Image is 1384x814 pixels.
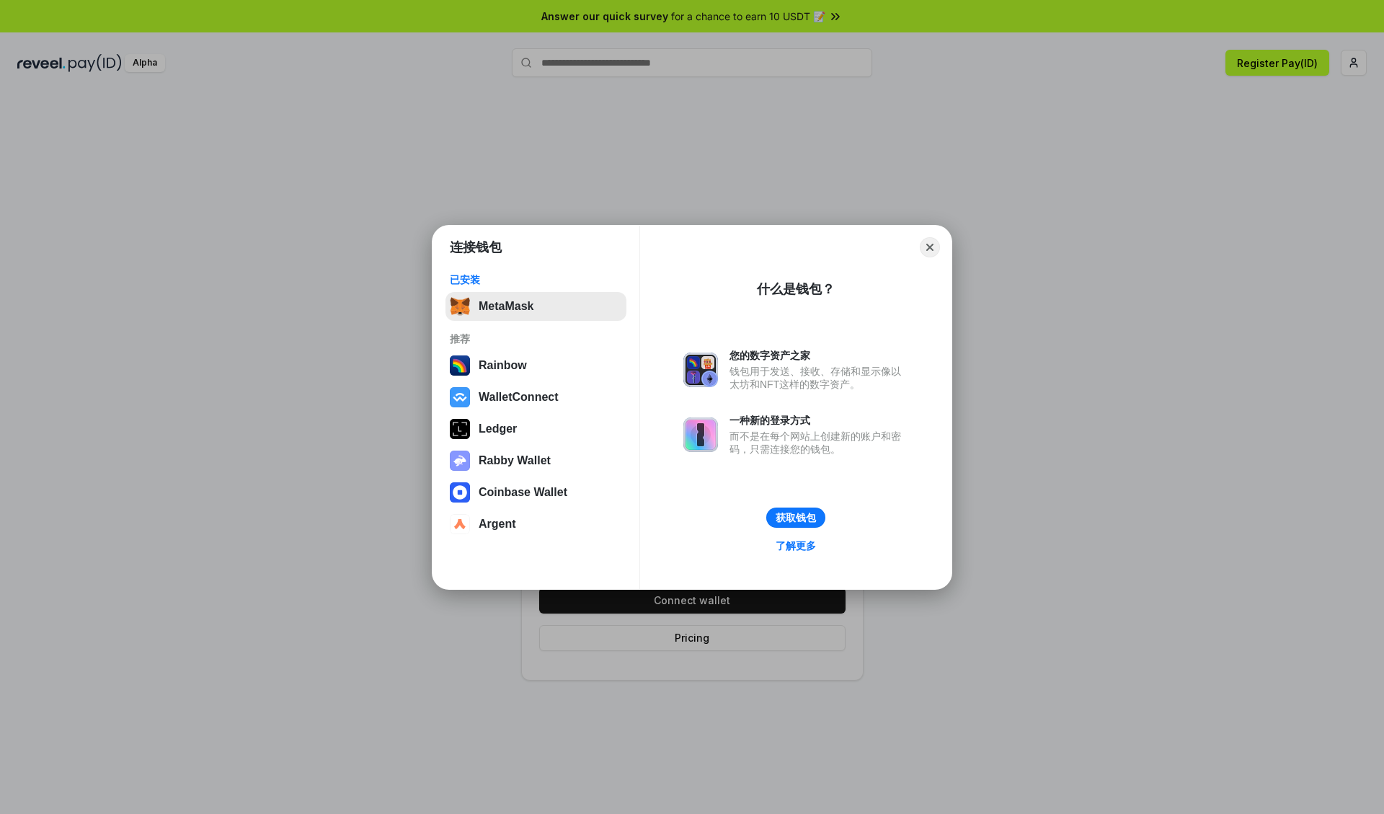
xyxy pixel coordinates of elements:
[450,482,470,503] img: svg+xml,%3Csvg%20width%3D%2228%22%20height%3D%2228%22%20viewBox%3D%220%200%2028%2028%22%20fill%3D...
[445,292,626,321] button: MetaMask
[683,353,718,387] img: svg+xml,%3Csvg%20xmlns%3D%22http%3A%2F%2Fwww.w3.org%2F2000%2Fsvg%22%20fill%3D%22none%22%20viewBox...
[479,518,516,531] div: Argent
[445,383,626,412] button: WalletConnect
[479,391,559,404] div: WalletConnect
[450,239,502,256] h1: 连接钱包
[479,359,527,372] div: Rainbow
[729,365,908,391] div: 钱包用于发送、接收、存储和显示像以太坊和NFT这样的数字资产。
[445,415,626,443] button: Ledger
[776,539,816,552] div: 了解更多
[450,514,470,534] img: svg+xml,%3Csvg%20width%3D%2228%22%20height%3D%2228%22%20viewBox%3D%220%200%2028%2028%22%20fill%3D...
[757,280,835,298] div: 什么是钱包？
[450,332,622,345] div: 推荐
[729,430,908,456] div: 而不是在每个网站上创建新的账户和密码，只需连接您的钱包。
[450,273,622,286] div: 已安装
[450,387,470,407] img: svg+xml,%3Csvg%20width%3D%2228%22%20height%3D%2228%22%20viewBox%3D%220%200%2028%2028%22%20fill%3D...
[729,414,908,427] div: 一种新的登录方式
[450,296,470,317] img: svg+xml,%3Csvg%20fill%3D%22none%22%20height%3D%2233%22%20viewBox%3D%220%200%2035%2033%22%20width%...
[479,486,567,499] div: Coinbase Wallet
[450,451,470,471] img: svg+xml,%3Csvg%20xmlns%3D%22http%3A%2F%2Fwww.w3.org%2F2000%2Fsvg%22%20fill%3D%22none%22%20viewBox...
[767,536,825,555] a: 了解更多
[450,355,470,376] img: svg+xml,%3Csvg%20width%3D%22120%22%20height%3D%22120%22%20viewBox%3D%220%200%20120%20120%22%20fil...
[445,446,626,475] button: Rabby Wallet
[776,511,816,524] div: 获取钱包
[445,478,626,507] button: Coinbase Wallet
[445,351,626,380] button: Rainbow
[479,300,533,313] div: MetaMask
[683,417,718,452] img: svg+xml,%3Csvg%20xmlns%3D%22http%3A%2F%2Fwww.w3.org%2F2000%2Fsvg%22%20fill%3D%22none%22%20viewBox...
[920,237,940,257] button: Close
[479,454,551,467] div: Rabby Wallet
[729,349,908,362] div: 您的数字资产之家
[450,419,470,439] img: svg+xml,%3Csvg%20xmlns%3D%22http%3A%2F%2Fwww.w3.org%2F2000%2Fsvg%22%20width%3D%2228%22%20height%3...
[479,423,517,435] div: Ledger
[445,510,626,539] button: Argent
[766,508,825,528] button: 获取钱包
